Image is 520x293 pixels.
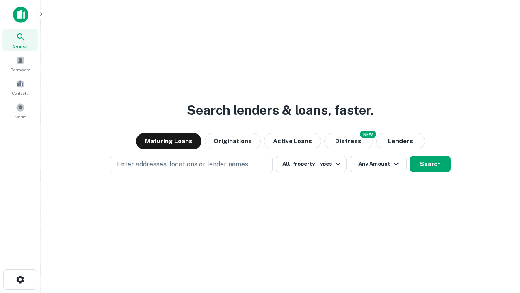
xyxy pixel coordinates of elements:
[410,156,451,172] button: Search
[264,133,321,149] button: Active Loans
[12,90,28,96] span: Contacts
[15,114,26,120] span: Saved
[110,156,273,173] button: Enter addresses, locations or lender names
[360,131,376,138] div: NEW
[350,156,407,172] button: Any Amount
[13,7,28,23] img: capitalize-icon.png
[205,133,261,149] button: Originations
[324,133,373,149] button: Search distressed loans with lien and other non-mortgage details.
[11,66,30,73] span: Borrowers
[479,228,520,267] iframe: Chat Widget
[187,101,374,120] h3: Search lenders & loans, faster.
[2,76,38,98] a: Contacts
[376,133,425,149] button: Lenders
[2,52,38,74] a: Borrowers
[2,29,38,51] a: Search
[276,156,347,172] button: All Property Types
[117,160,248,169] p: Enter addresses, locations or lender names
[2,100,38,122] a: Saved
[13,43,28,49] span: Search
[136,133,201,149] button: Maturing Loans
